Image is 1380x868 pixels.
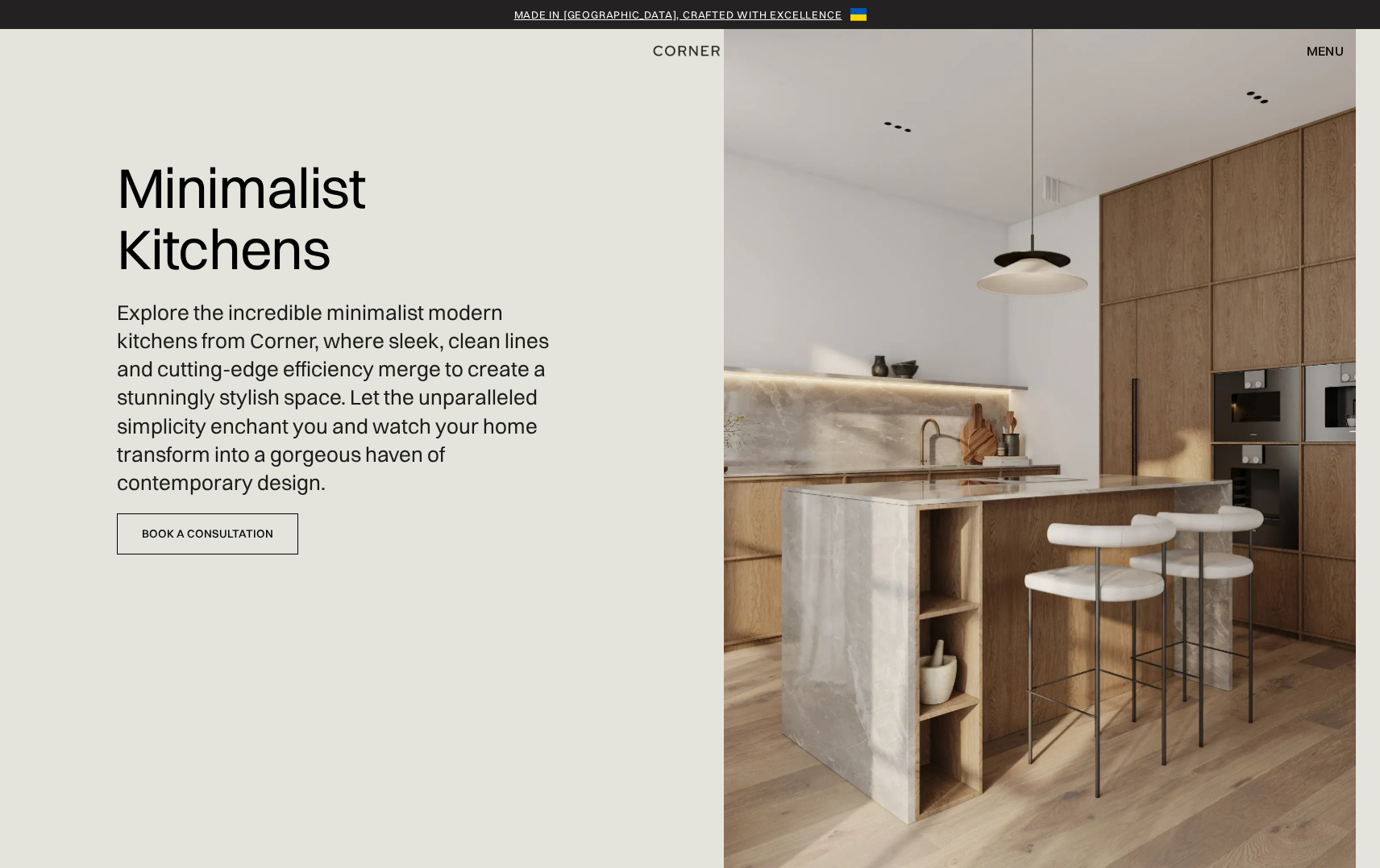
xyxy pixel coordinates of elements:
a: home [625,40,755,61]
div: menu [1307,44,1344,57]
a: Book a Consultation [117,513,298,554]
div: menu [1291,37,1344,64]
a: Made in [GEOGRAPHIC_DATA], crafted with excellence [514,6,842,23]
h1: Minimalist Kitchens [117,145,564,291]
p: Explore the incredible minimalist modern kitchens from Corner, where sleek, clean lines and cutti... [117,299,564,497]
